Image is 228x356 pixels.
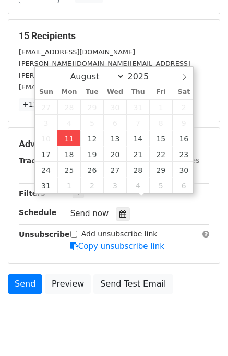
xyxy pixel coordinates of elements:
[125,72,162,81] input: Year
[19,230,70,239] strong: Unsubscribe
[172,177,195,193] span: September 6, 2025
[19,60,190,79] small: [PERSON_NAME][DOMAIN_NAME][EMAIL_ADDRESS][PERSON_NAME][DOMAIN_NAME]
[19,189,45,197] strong: Filters
[57,177,80,193] span: September 1, 2025
[35,99,58,115] span: July 27, 2025
[126,89,149,96] span: Thu
[35,146,58,162] span: August 17, 2025
[57,99,80,115] span: July 28, 2025
[149,89,172,96] span: Fri
[172,89,195,96] span: Sat
[81,229,158,240] label: Add unsubscribe link
[172,99,195,115] span: August 2, 2025
[126,99,149,115] span: July 31, 2025
[19,98,63,111] a: +12 more
[149,115,172,130] span: August 8, 2025
[80,99,103,115] span: July 29, 2025
[149,99,172,115] span: August 1, 2025
[19,208,56,217] strong: Schedule
[149,130,172,146] span: August 15, 2025
[172,146,195,162] span: August 23, 2025
[8,274,42,294] a: Send
[45,274,91,294] a: Preview
[126,146,149,162] span: August 21, 2025
[172,115,195,130] span: August 9, 2025
[176,306,228,356] iframe: Chat Widget
[35,115,58,130] span: August 3, 2025
[35,177,58,193] span: August 31, 2025
[19,138,209,150] h5: Advanced
[126,115,149,130] span: August 7, 2025
[80,130,103,146] span: August 12, 2025
[80,115,103,130] span: August 5, 2025
[19,30,209,42] h5: 15 Recipients
[70,242,164,251] a: Copy unsubscribe link
[35,130,58,146] span: August 10, 2025
[70,209,109,218] span: Send now
[126,130,149,146] span: August 14, 2025
[57,130,80,146] span: August 11, 2025
[126,177,149,193] span: September 4, 2025
[57,146,80,162] span: August 18, 2025
[35,89,58,96] span: Sun
[93,274,173,294] a: Send Test Email
[103,89,126,96] span: Wed
[103,146,126,162] span: August 20, 2025
[35,162,58,177] span: August 24, 2025
[103,177,126,193] span: September 3, 2025
[103,130,126,146] span: August 13, 2025
[80,146,103,162] span: August 19, 2025
[19,157,54,165] strong: Tracking
[57,89,80,96] span: Mon
[57,115,80,130] span: August 4, 2025
[80,177,103,193] span: September 2, 2025
[149,177,172,193] span: September 5, 2025
[172,130,195,146] span: August 16, 2025
[57,162,80,177] span: August 25, 2025
[103,99,126,115] span: July 30, 2025
[149,146,172,162] span: August 22, 2025
[149,162,172,177] span: August 29, 2025
[103,115,126,130] span: August 6, 2025
[126,162,149,177] span: August 28, 2025
[172,162,195,177] span: August 30, 2025
[19,83,135,91] small: [EMAIL_ADDRESS][DOMAIN_NAME]
[80,89,103,96] span: Tue
[19,48,135,56] small: [EMAIL_ADDRESS][DOMAIN_NAME]
[103,162,126,177] span: August 27, 2025
[80,162,103,177] span: August 26, 2025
